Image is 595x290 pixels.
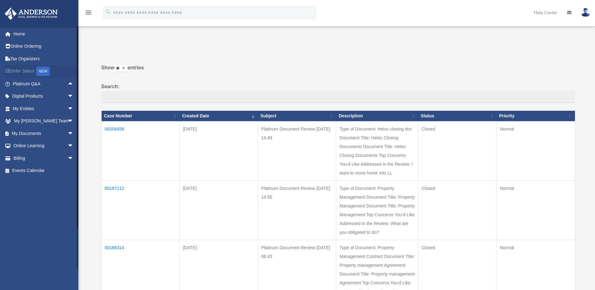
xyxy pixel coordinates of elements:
a: menu [85,11,92,16]
td: [DATE] [180,121,258,180]
span: arrow_drop_down [67,127,80,140]
td: Type of Document: Property Management Document Title: Property Management Document Title: Propert... [336,180,418,240]
select: Showentries [114,65,127,72]
div: NEW [36,67,50,76]
a: Digital Productsarrow_drop_down [4,90,83,103]
td: 00206458 [101,121,180,180]
th: Status: activate to sort column ascending [418,110,497,121]
a: Events Calendar [4,164,83,177]
i: menu [85,9,92,16]
a: Online Ordering [4,40,83,53]
td: 00187112 [101,180,180,240]
img: Anderson Advisors Platinum Portal [3,8,60,20]
td: Type of Document: Heloc closing doc Document Title: Heloc Closing Documents Document Title: Heloc... [336,121,418,180]
a: Online Learningarrow_drop_down [4,140,83,152]
a: Platinum Q&Aarrow_drop_up [4,78,80,90]
td: Closed [418,121,497,180]
th: Created Date: activate to sort column ascending [180,110,258,121]
a: Home [4,28,83,40]
a: My Documentsarrow_drop_down [4,127,83,140]
span: arrow_drop_down [67,115,80,128]
span: arrow_drop_down [67,90,80,103]
td: Platinum Document Review [DATE] 14:49 [258,121,336,180]
span: arrow_drop_up [67,78,80,90]
a: Billingarrow_drop_down [4,152,83,164]
span: arrow_drop_down [67,140,80,153]
td: Normal [497,121,575,180]
span: arrow_drop_down [67,152,80,165]
td: Closed [418,180,497,240]
a: My [PERSON_NAME] Teamarrow_drop_down [4,115,83,127]
td: Normal [497,180,575,240]
a: Tax Organizers [4,52,83,65]
span: arrow_drop_down [67,102,80,115]
th: Priority: activate to sort column ascending [497,110,575,121]
th: Case Number: activate to sort column ascending [101,110,180,121]
th: Description: activate to sort column ascending [336,110,418,121]
a: Order StatusNEW [4,65,83,78]
td: Platinum Document Review [DATE] 14:55 [258,180,336,240]
a: My Entitiesarrow_drop_down [4,102,83,115]
label: Show entries [101,63,575,78]
input: Search: [101,91,575,103]
th: Subject: activate to sort column ascending [258,110,336,121]
img: User Pic [581,8,590,17]
i: search [105,8,112,15]
label: Search: [101,82,575,103]
td: [DATE] [180,180,258,240]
